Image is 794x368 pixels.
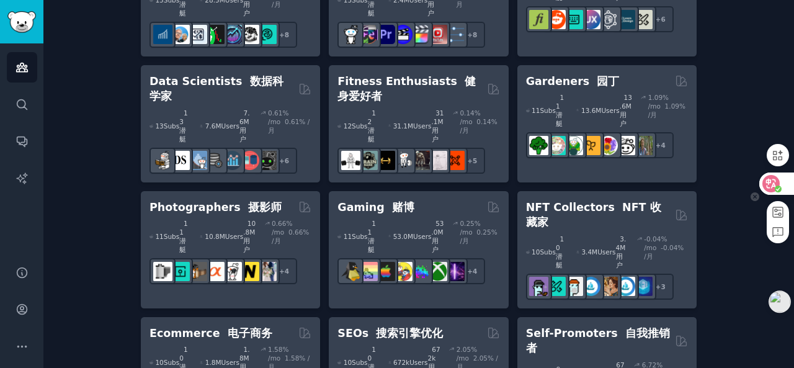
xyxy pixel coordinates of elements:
font: 31.1M 用户 [432,109,444,143]
div: + 6 [271,148,297,174]
img: DigitalItems [633,277,653,296]
font: 10.8M 用户 [243,220,256,253]
div: 53.0M Users [388,219,444,254]
img: fitness30plus [411,151,430,170]
img: datascience [171,151,190,170]
img: finalcutpro [411,25,430,44]
img: VideoEditors [393,25,413,44]
img: GamerPals [393,262,413,281]
img: flowers [599,136,618,155]
img: OpenSeaNFT [581,277,600,296]
div: 0.66 % /mo [272,219,311,254]
img: personaltraining [445,151,465,170]
img: Trading [205,25,225,44]
img: logodesign [546,10,566,29]
img: analytics [223,151,242,170]
img: ValueInvesting [171,25,190,44]
font: 搜索引擎优化 [376,327,443,339]
div: + 6 [648,6,674,32]
div: 7.6M Users [200,109,252,143]
img: AnalogCommunity [188,262,207,281]
img: analog [153,262,172,281]
font: 1.09% /月 [648,102,685,119]
img: GardenersWorld [633,136,653,155]
font: 13 潜艇 [179,109,187,143]
img: StocksAndTrading [223,25,242,44]
font: 0.25% /月 [460,228,497,245]
img: dataengineering [205,151,225,170]
div: 0.14 % /mo [460,109,499,143]
font: 11 潜艇 [368,220,376,253]
font: -0.04% /月 [644,244,684,260]
h2: Self-Promoters [526,326,671,356]
div: 1.09 % /mo [648,93,688,128]
div: 10.8M Users [200,219,256,254]
div: 11 Sub s [337,219,379,254]
img: linux_gaming [341,262,360,281]
img: NFTMarketplace [546,277,566,296]
img: GummySearch logo [7,11,36,33]
h2: Photographers [149,200,282,215]
h2: Gardeners [526,74,620,89]
font: 0.14% /月 [460,118,497,134]
img: gamers [411,262,430,281]
img: GardeningUK [581,136,600,155]
img: Nikon [240,262,259,281]
img: TwitchStreaming [445,262,465,281]
h2: NFT Collectors [526,200,671,230]
img: GymMotivation [359,151,378,170]
img: vegetablegardening [529,136,548,155]
div: + 4 [459,258,485,284]
div: + 3 [648,274,674,300]
img: postproduction [445,25,465,44]
font: 电子商务 [228,327,272,339]
div: 13.6M Users [576,93,632,128]
img: technicalanalysis [257,25,277,44]
img: UI_Design [564,10,583,29]
img: dividends [153,25,172,44]
img: Youtubevideo [428,25,447,44]
img: CozyGamers [359,262,378,281]
font: NFT 收藏家 [526,201,661,229]
div: 12 Sub s [337,109,379,143]
div: 3.4M Users [576,235,628,269]
img: UX_Design [633,10,653,29]
font: 11 潜艇 [179,220,187,253]
img: succulents [546,136,566,155]
img: CryptoArt [599,277,618,296]
div: + 8 [271,22,297,48]
img: premiere [376,25,395,44]
img: UXDesign [581,10,600,29]
img: physicaltherapy [428,151,447,170]
div: + 5 [459,148,485,174]
img: MachineLearning [153,151,172,170]
font: 数据科学家 [149,75,283,103]
div: -0.04 % /mo [644,235,688,269]
img: statistics [188,151,207,170]
div: 11 Sub s [149,219,191,254]
font: 11 潜艇 [556,94,564,127]
div: 31.1M Users [388,109,444,143]
h2: Fitness Enthusiasts [337,74,482,104]
font: 53.0M 用户 [432,220,444,253]
img: SonyAlpha [205,262,225,281]
img: weightroom [393,151,413,170]
h2: SEOs [337,326,443,341]
div: + 8 [459,22,485,48]
img: typography [529,10,548,29]
font: 12 潜艇 [368,109,376,143]
img: WeddingPhotography [257,262,277,281]
font: 摄影师 [248,201,282,213]
div: 11 Sub s [526,93,568,128]
div: + 4 [648,132,674,158]
div: 10 Sub s [526,235,568,269]
font: 0.66% /月 [272,228,309,245]
font: 园丁 [597,75,619,88]
img: gopro [341,25,360,44]
font: 0.61% /月 [268,118,310,134]
img: NFTmarket [564,277,583,296]
img: workout [376,151,395,170]
h2: Gaming [337,200,414,215]
img: userexperience [599,10,618,29]
img: streetphotography [171,262,190,281]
